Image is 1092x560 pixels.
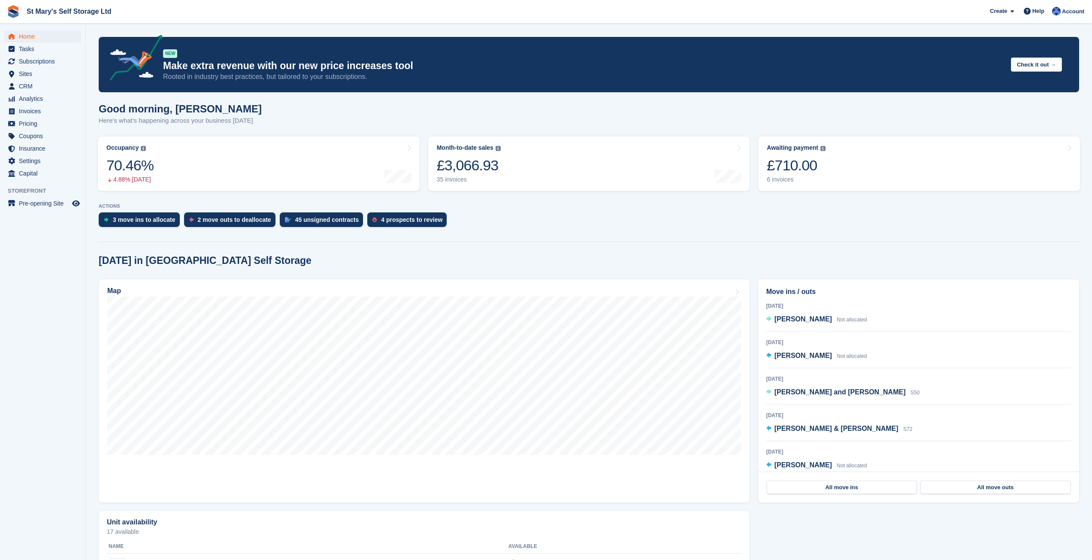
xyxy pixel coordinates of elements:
span: Account [1062,7,1084,16]
div: 4.88% [DATE] [106,176,154,183]
a: [PERSON_NAME] & [PERSON_NAME] S72 [766,424,913,435]
div: NEW [163,49,177,58]
span: [PERSON_NAME] & [PERSON_NAME] [774,425,898,432]
span: S50 [911,390,920,396]
a: 4 prospects to review [367,212,451,231]
div: 45 unsigned contracts [295,216,359,223]
a: All move ins [767,481,917,494]
div: [DATE] [766,375,1071,383]
img: price-adjustments-announcement-icon-8257ccfd72463d97f412b2fc003d46551f7dbcb40ab6d574587a9cd5c0d94... [103,35,163,84]
a: Month-to-date sales £3,066.93 35 invoices [428,136,750,191]
span: Pricing [19,118,70,130]
div: 35 invoices [437,176,501,183]
div: Occupancy [106,144,139,151]
th: Available [508,540,652,554]
a: St Mary's Self Storage Ltd [23,4,115,18]
a: 2 move outs to deallocate [184,212,280,231]
span: Create [990,7,1007,15]
a: menu [4,155,81,167]
a: menu [4,105,81,117]
div: 70.46% [106,157,154,174]
div: 4 prospects to review [381,216,442,223]
a: menu [4,93,81,105]
a: [PERSON_NAME] Not allocated [766,460,867,471]
span: [PERSON_NAME] [774,461,832,469]
img: stora-icon-8386f47178a22dfd0bd8f6a31ec36ba5ce8667c1dd55bd0f319d3a0aa187defe.svg [7,5,20,18]
div: £3,066.93 [437,157,501,174]
button: Check it out → [1011,58,1062,72]
a: 45 unsigned contracts [280,212,368,231]
span: Tasks [19,43,70,55]
div: [DATE] [766,302,1071,310]
div: [DATE] [766,339,1071,346]
h2: [DATE] in [GEOGRAPHIC_DATA] Self Storage [99,255,312,266]
a: menu [4,130,81,142]
span: Analytics [19,93,70,105]
span: Coupons [19,130,70,142]
span: S72 [903,426,912,432]
a: Map [99,279,750,502]
div: [DATE] [766,448,1071,456]
p: 17 available [107,529,741,535]
span: CRM [19,80,70,92]
span: Capital [19,167,70,179]
img: icon-info-grey-7440780725fd019a000dd9b08b2336e03edf1995a4989e88bcd33f0948082b44.svg [141,146,146,151]
a: menu [4,68,81,80]
span: [PERSON_NAME] [774,315,832,323]
div: [DATE] [766,412,1071,419]
h1: Good morning, [PERSON_NAME] [99,103,262,115]
h2: Move ins / outs [766,287,1071,297]
a: menu [4,43,81,55]
span: Not allocated [837,463,867,469]
h2: Unit availability [107,518,157,526]
span: Settings [19,155,70,167]
div: Month-to-date sales [437,144,493,151]
a: [PERSON_NAME] Not allocated [766,351,867,362]
a: Awaiting payment £710.00 6 invoices [758,136,1080,191]
span: [PERSON_NAME] and [PERSON_NAME] [774,388,906,396]
div: 2 move outs to deallocate [198,216,271,223]
img: icon-info-grey-7440780725fd019a000dd9b08b2336e03edf1995a4989e88bcd33f0948082b44.svg [496,146,501,151]
p: Make extra revenue with our new price increases tool [163,60,1004,72]
span: Storefront [8,187,85,195]
span: Help [1032,7,1044,15]
span: Subscriptions [19,55,70,67]
a: menu [4,30,81,42]
a: [PERSON_NAME] and [PERSON_NAME] S50 [766,387,920,398]
a: Occupancy 70.46% 4.88% [DATE] [98,136,420,191]
p: Here's what's happening across your business [DATE] [99,116,262,126]
span: Not allocated [837,317,867,323]
a: menu [4,118,81,130]
img: Matthew Keenan [1052,7,1061,15]
div: 3 move ins to allocate [113,216,175,223]
img: move_ins_to_allocate_icon-fdf77a2bb77ea45bf5b3d319d69a93e2d87916cf1d5bf7949dd705db3b84f3ca.svg [104,217,109,222]
span: Pre-opening Site [19,197,70,209]
a: All move outs [920,481,1071,494]
img: contract_signature_icon-13c848040528278c33f63329250d36e43548de30e8caae1d1a13099fd9432cc5.svg [285,217,291,222]
img: prospect-51fa495bee0391a8d652442698ab0144808aea92771e9ea1ae160a38d050c398.svg [372,217,377,222]
a: menu [4,142,81,154]
span: Home [19,30,70,42]
span: Not allocated [837,353,867,359]
a: [PERSON_NAME] Not allocated [766,314,867,325]
a: 3 move ins to allocate [99,212,184,231]
h2: Map [107,287,121,295]
a: menu [4,55,81,67]
div: £710.00 [767,157,826,174]
a: menu [4,80,81,92]
th: Name [107,540,508,554]
a: menu [4,167,81,179]
div: 6 invoices [767,176,826,183]
a: Preview store [71,198,81,209]
p: ACTIONS [99,203,1079,209]
a: menu [4,197,81,209]
img: icon-info-grey-7440780725fd019a000dd9b08b2336e03edf1995a4989e88bcd33f0948082b44.svg [820,146,826,151]
span: Insurance [19,142,70,154]
img: move_outs_to_deallocate_icon-f764333ba52eb49d3ac5e1228854f67142a1ed5810a6f6cc68b1a99e826820c5.svg [189,217,194,222]
span: Sites [19,68,70,80]
span: Invoices [19,105,70,117]
div: Awaiting payment [767,144,818,151]
span: [PERSON_NAME] [774,352,832,359]
p: Rooted in industry best practices, but tailored to your subscriptions. [163,72,1004,82]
